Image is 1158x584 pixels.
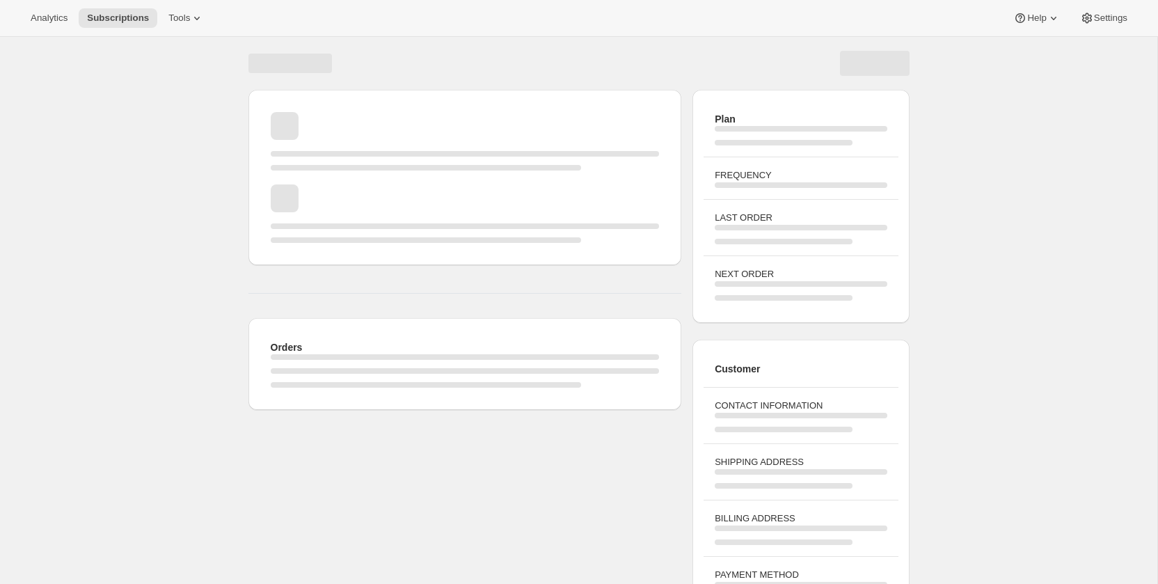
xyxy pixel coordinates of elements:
h3: LAST ORDER [715,211,887,225]
h2: Customer [715,362,887,376]
button: Settings [1072,8,1136,28]
span: Settings [1094,13,1127,24]
span: Analytics [31,13,68,24]
span: Tools [168,13,190,24]
span: Subscriptions [87,13,149,24]
h3: SHIPPING ADDRESS [715,455,887,469]
h3: BILLING ADDRESS [715,512,887,526]
span: Help [1027,13,1046,24]
h3: FREQUENCY [715,168,887,182]
h3: PAYMENT METHOD [715,568,887,582]
button: Tools [160,8,212,28]
button: Analytics [22,8,76,28]
h2: Plan [715,112,887,126]
h3: CONTACT INFORMATION [715,399,887,413]
h3: NEXT ORDER [715,267,887,281]
h2: Orders [271,340,660,354]
button: Subscriptions [79,8,157,28]
button: Help [1005,8,1068,28]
